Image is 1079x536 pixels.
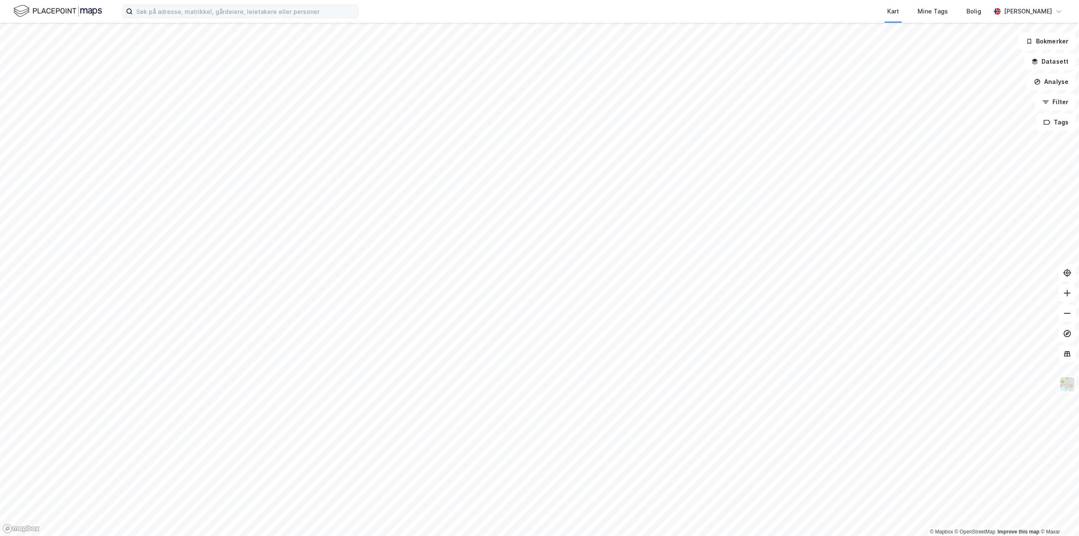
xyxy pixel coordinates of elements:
div: Bolig [966,6,981,16]
div: Kontrollprogram for chat [1037,496,1079,536]
img: Z [1059,376,1075,392]
a: Mapbox [930,529,953,535]
button: Tags [1036,114,1076,131]
div: Kart [887,6,899,16]
a: Improve this map [998,529,1039,535]
button: Analyse [1027,73,1076,90]
button: Datasett [1024,53,1076,70]
img: logo.f888ab2527a4732fd821a326f86c7f29.svg [13,4,102,19]
div: [PERSON_NAME] [1004,6,1052,16]
a: OpenStreetMap [955,529,996,535]
button: Filter [1035,94,1076,110]
div: Mine Tags [918,6,948,16]
button: Bokmerker [1019,33,1076,50]
iframe: Chat Widget [1037,496,1079,536]
input: Søk på adresse, matrikkel, gårdeiere, leietakere eller personer [133,5,358,18]
a: Mapbox homepage [3,524,40,533]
